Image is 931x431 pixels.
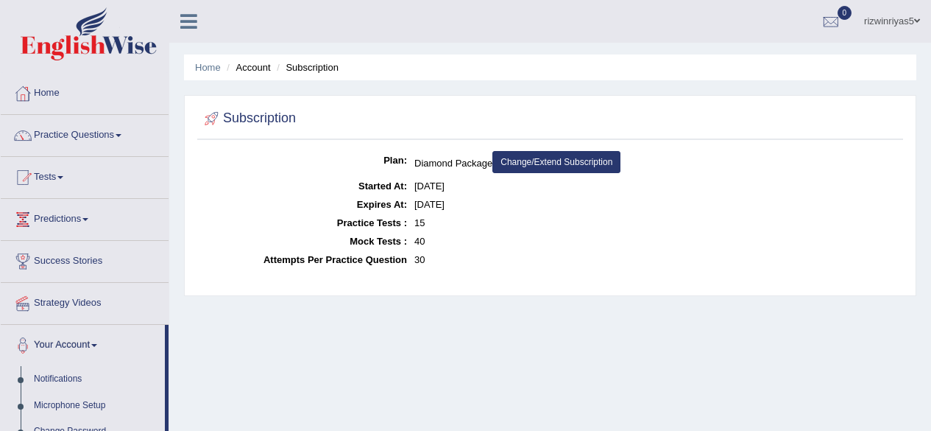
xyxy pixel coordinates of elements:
dt: Plan: [201,151,407,169]
li: Subscription [273,60,339,74]
dd: 30 [414,250,899,269]
dd: [DATE] [414,195,899,214]
span: 0 [838,6,852,20]
a: Strategy Videos [1,283,169,320]
h2: Subscription [201,108,296,130]
dd: 15 [414,214,899,232]
a: Notifications [27,366,165,393]
a: Predictions [1,199,169,236]
dt: Mock Tests : [201,232,407,250]
a: Your Account [1,325,165,362]
a: Home [1,73,169,110]
a: Change/Extend Subscription [492,151,620,173]
dd: 40 [414,232,899,250]
dt: Attempts Per Practice Question [201,250,407,269]
a: Success Stories [1,241,169,278]
dd: Diamond Package [414,151,899,177]
dt: Practice Tests : [201,214,407,232]
a: Microphone Setup [27,393,165,419]
dt: Started At: [201,177,407,195]
a: Tests [1,157,169,194]
dt: Expires At: [201,195,407,214]
a: Practice Questions [1,115,169,152]
dd: [DATE] [414,177,899,195]
li: Account [223,60,270,74]
a: Home [195,62,221,73]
